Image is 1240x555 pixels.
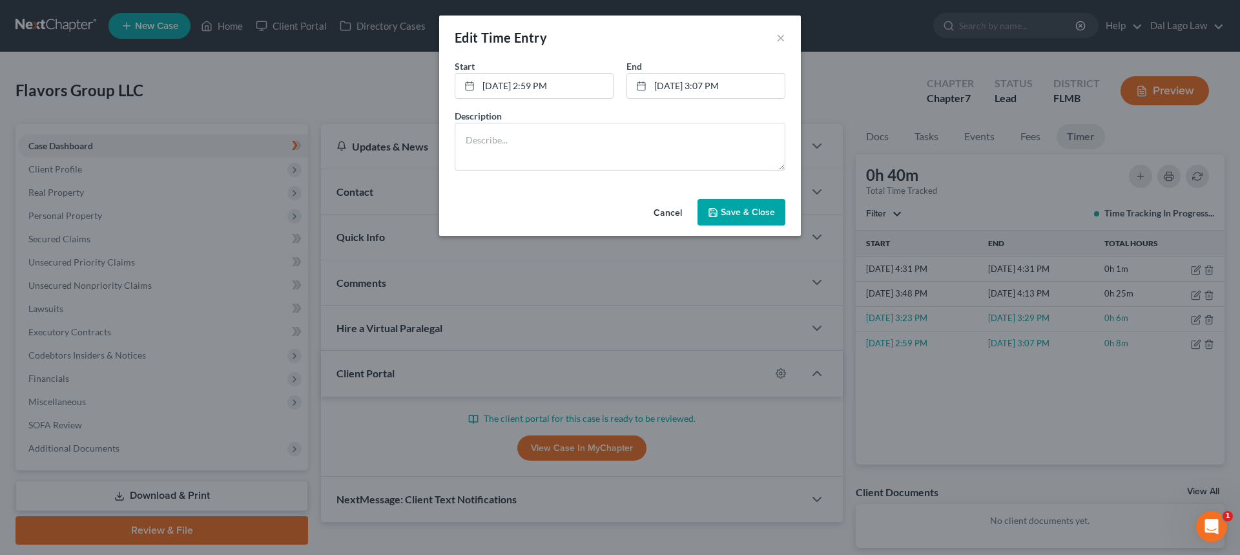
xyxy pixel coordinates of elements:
span: 1 [1223,511,1233,521]
iframe: Intercom live chat [1196,511,1227,542]
button: × [776,30,785,45]
button: Cancel [643,200,692,226]
span: Edit [455,30,479,45]
a: [DATE] 3:07 PM [627,74,785,98]
span: Start [455,61,475,72]
a: [DATE] 2:59 PM [455,74,613,98]
label: Description [455,109,502,123]
span: End [626,61,642,72]
button: Save & Close [697,199,785,226]
span: Time Entry [481,30,547,45]
span: Save & Close [721,207,775,218]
